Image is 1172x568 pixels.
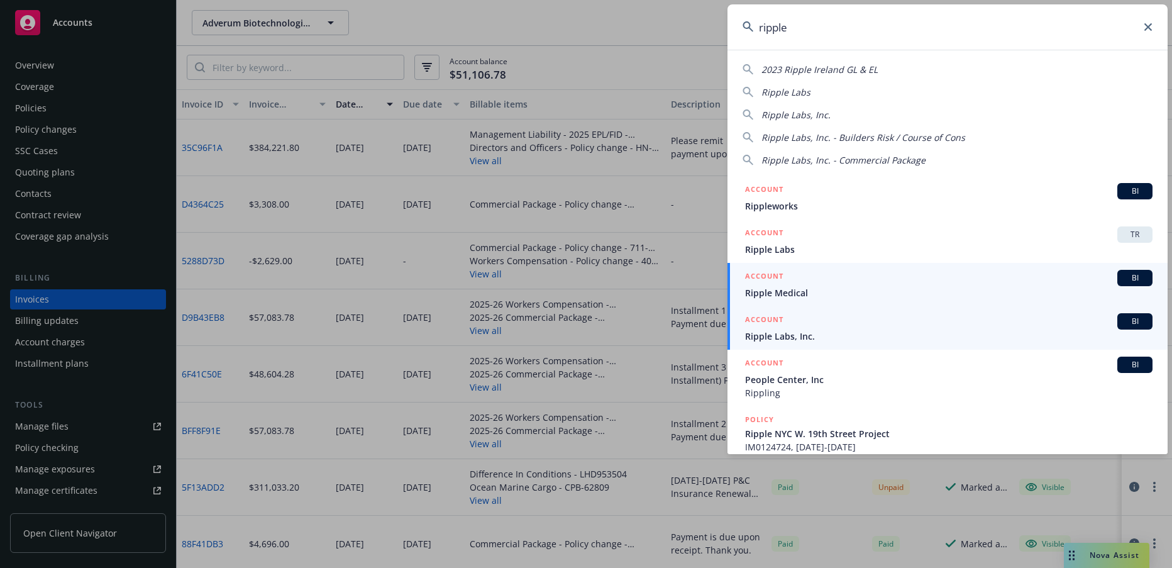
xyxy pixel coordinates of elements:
input: Search... [727,4,1168,50]
span: BI [1122,186,1147,197]
span: Rippleworks [745,199,1153,213]
span: Ripple Labs [761,86,810,98]
h5: POLICY [745,413,774,426]
span: Ripple Labs, Inc. - Builders Risk / Course of Cons [761,131,965,143]
a: ACCOUNTBIRippleworks [727,176,1168,220]
span: Ripple Labs, Inc. [745,330,1153,343]
span: Ripple NYC W. 19th Street Project [745,427,1153,440]
a: ACCOUNTTRRipple Labs [727,220,1168,263]
h5: ACCOUNT [745,226,783,242]
span: BI [1122,272,1147,284]
h5: ACCOUNT [745,270,783,285]
a: POLICYRipple NYC W. 19th Street ProjectIM0124724, [DATE]-[DATE] [727,406,1168,460]
span: 2023 Ripple Ireland GL & EL [761,64,878,75]
span: BI [1122,359,1147,370]
h5: ACCOUNT [745,357,783,372]
span: IM0124724, [DATE]-[DATE] [745,440,1153,454]
a: ACCOUNTBIRipple Labs, Inc. [727,306,1168,350]
span: BI [1122,316,1147,327]
span: Rippling [745,386,1153,399]
span: Ripple Labs [745,243,1153,256]
span: TR [1122,229,1147,240]
span: People Center, Inc [745,373,1153,386]
span: Ripple Labs, Inc. [761,109,831,121]
span: Ripple Labs, Inc. - Commercial Package [761,154,926,166]
a: ACCOUNTBIPeople Center, IncRippling [727,350,1168,406]
a: ACCOUNTBIRipple Medical [727,263,1168,306]
h5: ACCOUNT [745,183,783,198]
span: Ripple Medical [745,286,1153,299]
h5: ACCOUNT [745,313,783,328]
